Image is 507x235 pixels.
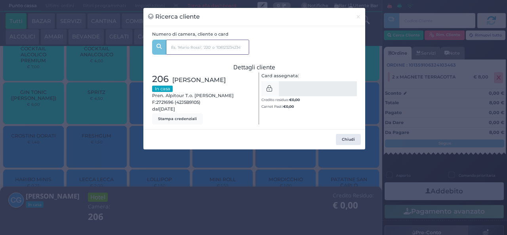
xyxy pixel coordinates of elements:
span: 206 [152,73,169,86]
span: [PERSON_NAME] [172,75,226,84]
h3: Dettagli cliente [152,64,357,71]
label: Numero di camera, cliente o card [152,31,229,38]
button: Chiudi [351,8,365,26]
b: € [283,104,294,109]
small: Credito residuo: [261,97,300,102]
span: 0,00 [286,104,294,109]
span: 0,00 [292,97,300,102]
small: Carnet Pasti: [261,104,294,109]
b: € [289,97,300,102]
small: In casa [152,86,173,92]
button: Chiudi [336,134,361,145]
div: Pren. Alpitour T.o. [PERSON_NAME] F:2721696 (42J5B9105) dal [148,73,255,124]
label: Card assegnata: [261,73,299,79]
span: × [356,12,361,21]
h3: Ricerca cliente [148,12,200,21]
input: Es. 'Mario Rossi', '220' o '108123234234' [166,40,249,55]
span: [DATE] [159,106,175,113]
button: Stampa credenziali [152,113,203,124]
